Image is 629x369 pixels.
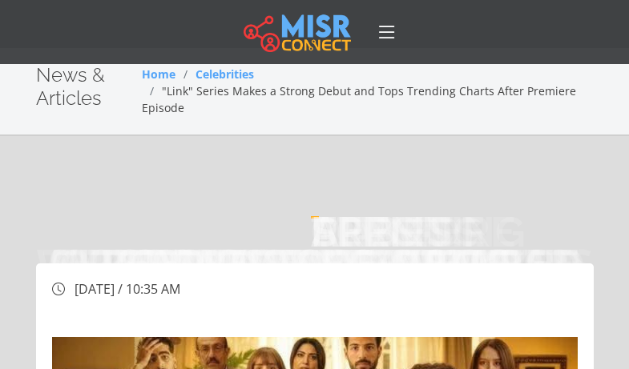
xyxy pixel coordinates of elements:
[196,66,254,82] a: Celebrities
[142,83,576,115] span: "Link" Series Makes a Strong Debut and Tops Trending Charts After Premiere Episode
[142,66,175,82] a: Home
[244,12,351,52] img: main.misr_connect
[36,63,105,110] span: News & Articles
[75,280,180,298] span: [DATE] / 10:35 AM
